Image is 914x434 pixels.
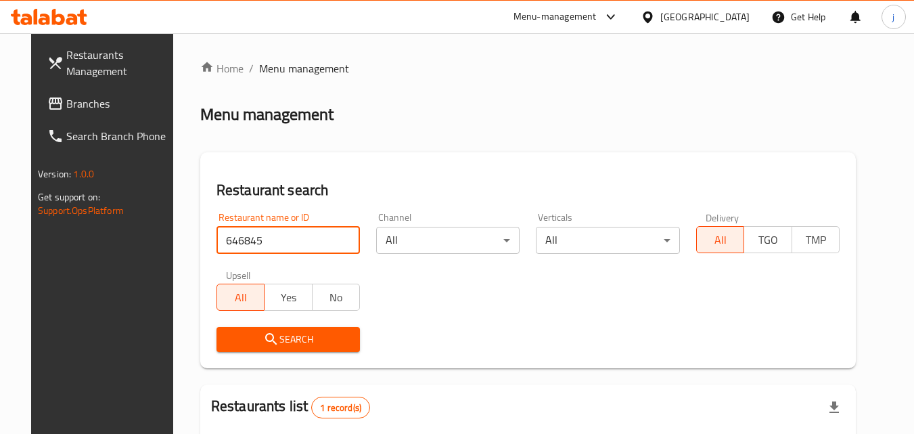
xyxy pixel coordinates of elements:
[38,202,124,219] a: Support.OpsPlatform
[660,9,750,24] div: [GEOGRAPHIC_DATA]
[73,165,94,183] span: 1.0.0
[312,284,360,311] button: No
[223,288,259,307] span: All
[318,288,355,307] span: No
[792,226,840,253] button: TMP
[226,270,251,280] label: Upsell
[37,87,184,120] a: Branches
[706,213,739,222] label: Delivery
[259,60,349,77] span: Menu management
[227,331,349,348] span: Search
[216,284,265,311] button: All
[702,230,739,250] span: All
[513,9,597,25] div: Menu-management
[216,227,360,254] input: Search for restaurant name or ID..
[264,284,312,311] button: Yes
[744,226,792,253] button: TGO
[66,128,173,144] span: Search Branch Phone
[536,227,679,254] div: All
[818,391,850,424] div: Export file
[750,230,786,250] span: TGO
[200,104,334,125] h2: Menu management
[798,230,834,250] span: TMP
[312,402,369,414] span: 1 record(s)
[216,180,840,200] h2: Restaurant search
[200,60,244,77] a: Home
[216,327,360,352] button: Search
[38,188,100,206] span: Get support on:
[696,226,744,253] button: All
[249,60,254,77] li: /
[892,9,894,24] span: j
[37,39,184,87] a: Restaurants Management
[211,396,370,418] h2: Restaurants list
[66,47,173,79] span: Restaurants Management
[200,60,856,77] nav: breadcrumb
[311,397,370,418] div: Total records count
[66,95,173,112] span: Branches
[38,165,71,183] span: Version:
[376,227,520,254] div: All
[270,288,306,307] span: Yes
[37,120,184,152] a: Search Branch Phone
